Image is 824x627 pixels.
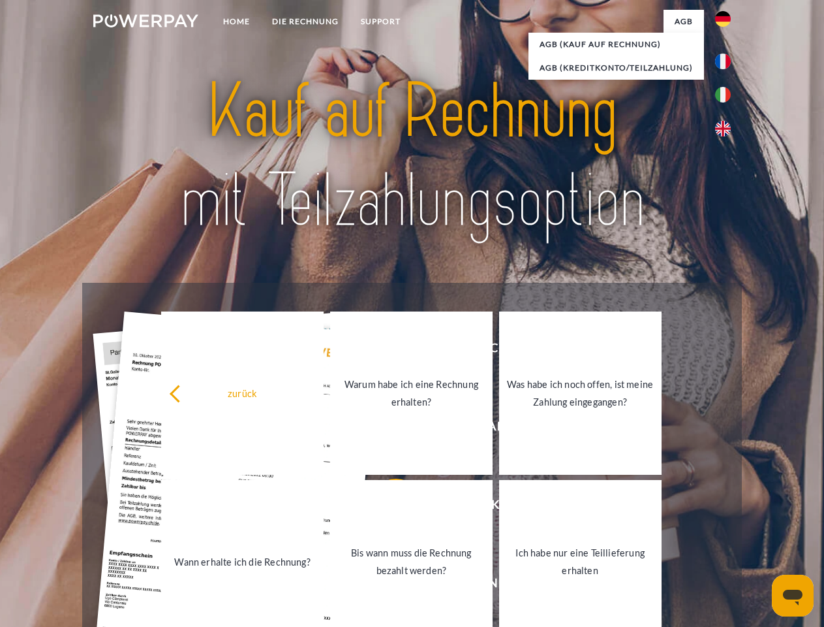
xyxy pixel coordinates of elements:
a: Was habe ich noch offen, ist meine Zahlung eingegangen? [499,312,662,475]
img: title-powerpay_de.svg [125,63,699,250]
div: zurück [169,384,316,402]
div: Ich habe nur eine Teillieferung erhalten [507,544,654,579]
a: DIE RECHNUNG [261,10,350,33]
img: de [715,11,731,27]
img: it [715,87,731,103]
div: Wann erhalte ich die Rechnung? [169,553,316,570]
img: logo-powerpay-white.svg [93,14,198,27]
a: agb [664,10,704,33]
div: Bis wann muss die Rechnung bezahlt werden? [338,544,485,579]
div: Was habe ich noch offen, ist meine Zahlung eingegangen? [507,376,654,411]
div: Warum habe ich eine Rechnung erhalten? [338,376,485,411]
iframe: Schaltfläche zum Öffnen des Messaging-Fensters [772,575,814,617]
img: en [715,121,731,137]
a: AGB (Kreditkonto/Teilzahlung) [528,56,704,80]
a: SUPPORT [350,10,412,33]
a: Home [212,10,261,33]
a: AGB (Kauf auf Rechnung) [528,33,704,56]
img: fr [715,54,731,69]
